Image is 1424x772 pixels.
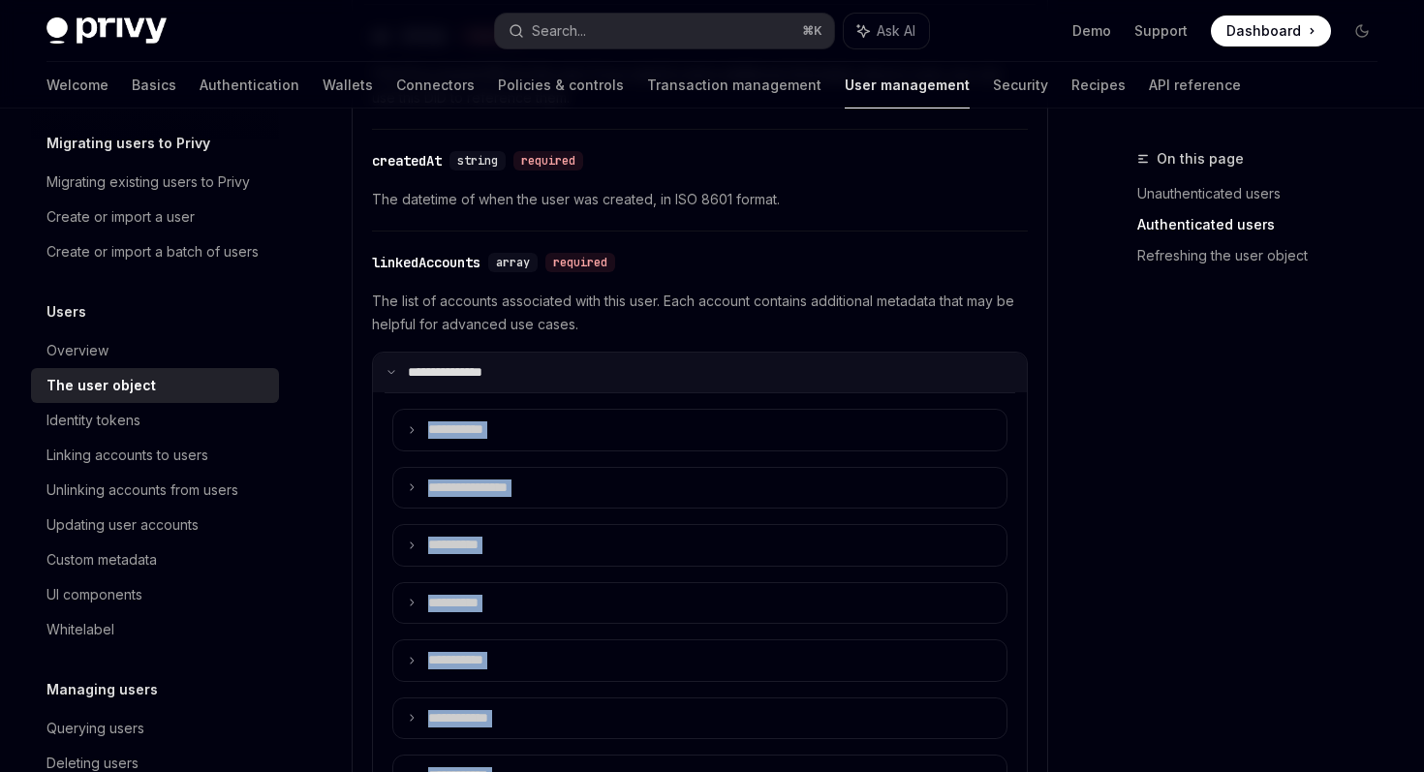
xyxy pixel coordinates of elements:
a: Policies & controls [498,62,624,108]
span: array [496,255,530,270]
a: Updating user accounts [31,508,279,542]
a: Create or import a user [31,200,279,234]
h5: Migrating users to Privy [46,132,210,155]
div: UI components [46,583,142,606]
a: Unlinking accounts from users [31,473,279,508]
button: Toggle dark mode [1347,15,1378,46]
div: Linking accounts to users [46,444,208,467]
div: The user object [46,374,156,397]
span: string [457,153,498,169]
a: Recipes [1071,62,1126,108]
div: Unlinking accounts from users [46,479,238,502]
a: Authentication [200,62,299,108]
span: The datetime of when the user was created, in ISO 8601 format. [372,188,1028,211]
a: Demo [1072,21,1111,41]
a: Connectors [396,62,475,108]
div: Search... [532,19,586,43]
a: Support [1134,21,1188,41]
a: Migrating existing users to Privy [31,165,279,200]
a: Querying users [31,711,279,746]
a: Basics [132,62,176,108]
a: Transaction management [647,62,821,108]
div: Migrating existing users to Privy [46,170,250,194]
a: Wallets [323,62,373,108]
span: Dashboard [1226,21,1301,41]
a: Welcome [46,62,108,108]
img: dark logo [46,17,167,45]
div: Create or import a batch of users [46,240,259,263]
a: Overview [31,333,279,368]
div: Querying users [46,717,144,740]
div: Whitelabel [46,618,114,641]
a: Authenticated users [1137,209,1393,240]
div: Overview [46,339,108,362]
div: required [513,151,583,170]
a: Dashboard [1211,15,1331,46]
h5: Managing users [46,678,158,701]
a: Whitelabel [31,612,279,647]
span: The list of accounts associated with this user. Each account contains additional metadata that ma... [372,290,1028,336]
span: On this page [1157,147,1244,170]
a: Refreshing the user object [1137,240,1393,271]
div: Custom metadata [46,548,157,571]
a: Linking accounts to users [31,438,279,473]
a: User management [845,62,970,108]
a: The user object [31,368,279,403]
div: Create or import a user [46,205,195,229]
span: ⌘ K [802,23,822,39]
a: UI components [31,577,279,612]
button: Search...⌘K [495,14,833,48]
div: required [545,253,615,272]
div: createdAt [372,151,442,170]
h5: Users [46,300,86,324]
div: Identity tokens [46,409,140,432]
button: Ask AI [844,14,929,48]
a: Custom metadata [31,542,279,577]
a: Security [993,62,1048,108]
div: linkedAccounts [372,253,480,272]
a: Unauthenticated users [1137,178,1393,209]
a: Create or import a batch of users [31,234,279,269]
a: API reference [1149,62,1241,108]
div: Updating user accounts [46,513,199,537]
a: Identity tokens [31,403,279,438]
span: Ask AI [877,21,915,41]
